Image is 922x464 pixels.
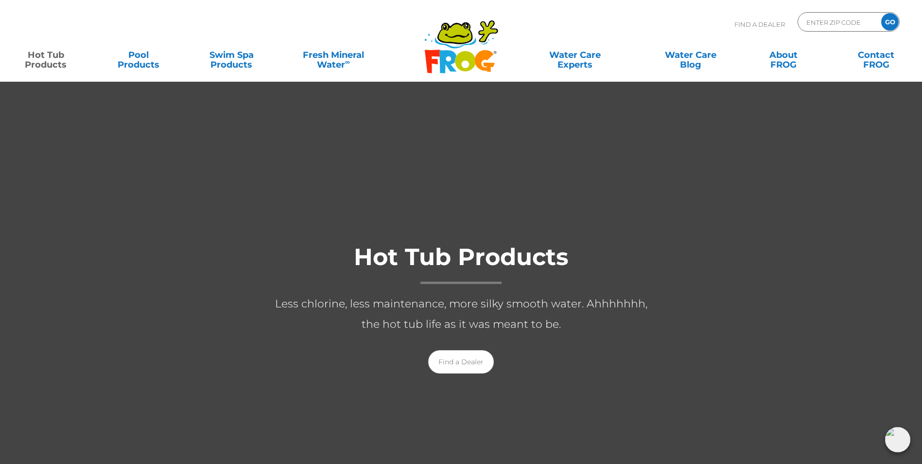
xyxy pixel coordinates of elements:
[103,45,175,65] a: PoolProducts
[267,244,656,284] h1: Hot Tub Products
[195,45,268,65] a: Swim SpaProducts
[267,294,656,335] p: Less chlorine, less maintenance, more silky smooth water. Ahhhhhhh, the hot tub life as it was me...
[345,58,350,66] sup: ∞
[288,45,379,65] a: Fresh MineralWater∞
[654,45,727,65] a: Water CareBlog
[840,45,912,65] a: ContactFROG
[517,45,634,65] a: Water CareExperts
[805,15,871,29] input: Zip Code Form
[10,45,82,65] a: Hot TubProducts
[881,13,899,31] input: GO
[747,45,819,65] a: AboutFROG
[885,427,910,452] img: openIcon
[734,12,785,36] p: Find A Dealer
[428,350,494,374] a: Find a Dealer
